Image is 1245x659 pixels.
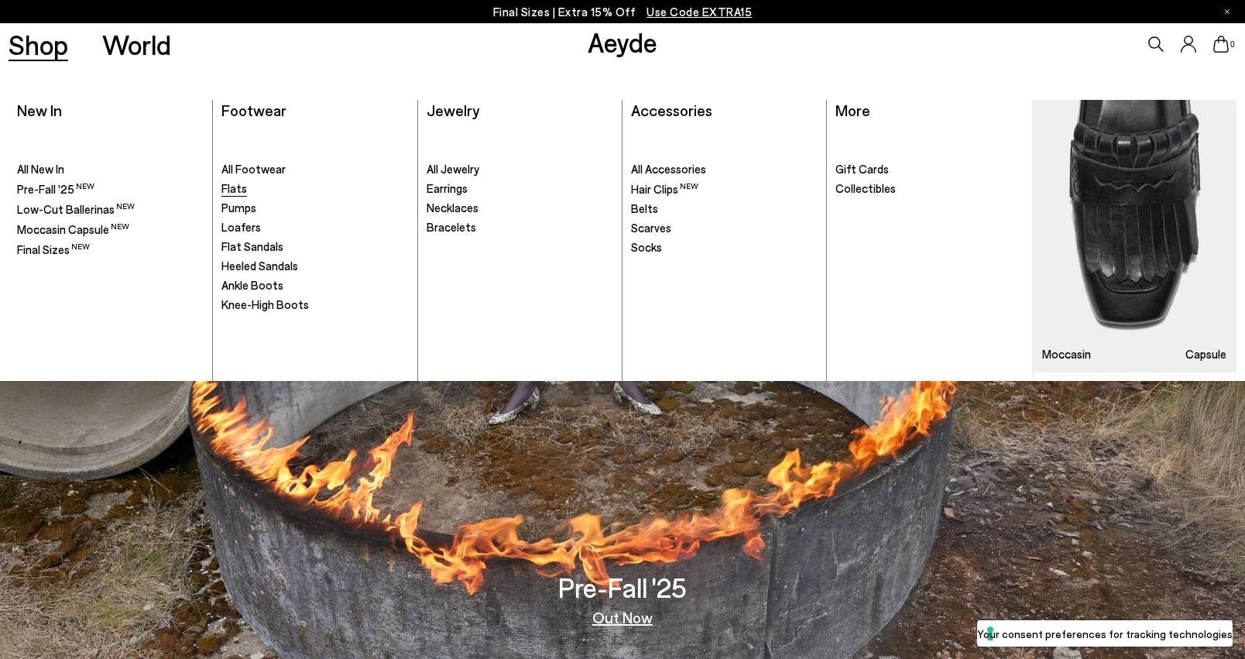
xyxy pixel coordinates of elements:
a: Pre-Fall '25 [17,181,204,197]
span: Navigate to /collections/ss25-final-sizes [647,5,752,19]
a: Final Sizes [17,242,204,258]
span: Collectibles [835,181,896,195]
button: Your consent preferences for tracking technologies [977,620,1233,647]
a: Earrings [427,181,613,197]
a: Flats [221,181,408,197]
span: Pumps [221,201,256,215]
a: More [835,101,870,119]
h3: Capsule [1185,348,1226,360]
span: Flats [221,181,247,195]
a: Moccasin Capsule [17,221,204,238]
a: All New In [17,162,204,177]
a: All Jewelry [427,162,613,177]
a: Bracelets [427,220,613,235]
a: Necklaces [427,201,613,216]
label: Your consent preferences for tracking technologies [977,626,1233,642]
a: 0 [1213,36,1229,53]
a: Accessories [631,101,712,119]
a: Aeyde [588,26,657,58]
a: All Accessories [631,162,818,177]
span: Belts [631,201,658,215]
span: All Jewelry [427,162,479,176]
span: Flat Sandals [221,239,283,253]
a: Knee-High Boots [221,297,408,313]
span: Socks [631,240,662,254]
span: Loafers [221,220,261,234]
a: All Footwear [221,162,408,177]
a: Shop [9,31,68,58]
p: Final Sizes | Extra 15% Off [493,2,753,22]
span: Moccasin Capsule [17,222,129,236]
a: World [102,31,171,58]
a: Heeled Sandals [221,259,408,274]
span: Low-Cut Ballerinas [17,202,135,216]
a: Pumps [221,201,408,216]
a: Hair Clips [631,181,818,197]
a: Footwear [221,101,286,119]
span: Scarves [631,221,671,235]
img: Mobile_e6eede4d-78b8-4bd1-ae2a-4197e375e133_900x.jpg [1033,100,1236,372]
span: 0 [1229,40,1236,49]
h3: Moccasin [1042,348,1091,360]
span: Bracelets [427,220,476,234]
a: Collectibles [835,181,1023,197]
a: Flat Sandals [221,239,408,255]
span: All Accessories [631,162,706,176]
span: Earrings [427,181,468,195]
a: Out Now [592,609,653,625]
span: Pre-Fall '25 [17,182,94,196]
span: Final Sizes [17,242,90,256]
span: Heeled Sandals [221,259,298,273]
a: Low-Cut Ballerinas [17,201,204,218]
a: Loafers [221,220,408,235]
a: Ankle Boots [221,278,408,293]
h3: Pre-Fall '25 [558,574,687,601]
a: Belts [631,201,818,217]
span: All Footwear [221,162,286,176]
span: Hair Clips [631,182,698,196]
a: Scarves [631,221,818,236]
span: Gift Cards [835,162,889,176]
span: Ankle Boots [221,278,283,292]
a: Jewelry [427,101,479,119]
span: Necklaces [427,201,478,215]
a: Gift Cards [835,162,1023,177]
a: Socks [631,240,818,256]
a: New In [17,101,62,119]
span: Knee-High Boots [221,297,309,311]
a: Moccasin Capsule [1033,100,1236,372]
span: All New In [17,162,64,176]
